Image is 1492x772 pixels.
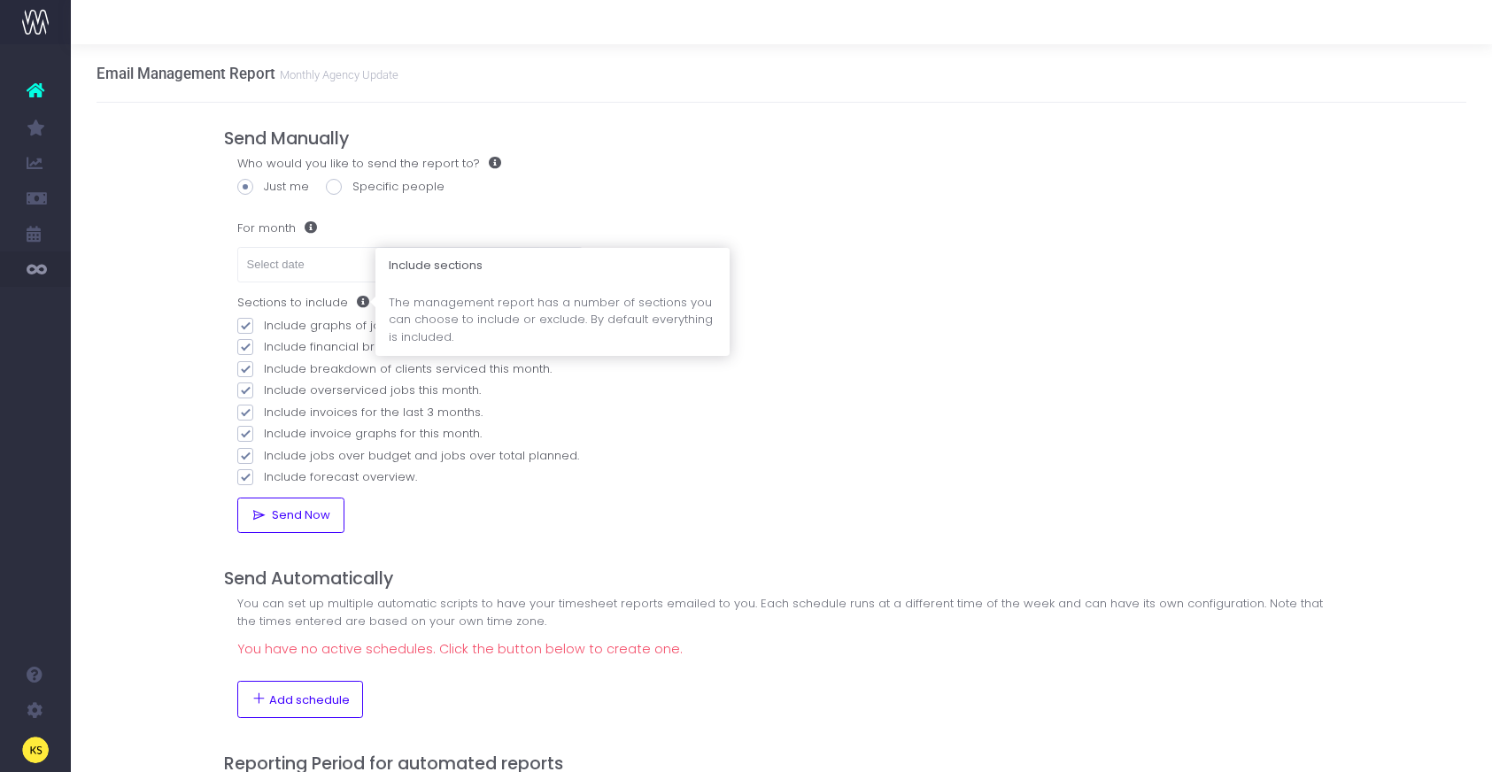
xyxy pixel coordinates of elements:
label: Include overserviced jobs this month. [237,382,583,399]
label: For month [237,211,317,246]
span: Send Now [267,508,331,522]
button: Send Now [237,498,344,533]
h3: Include sections [375,248,730,283]
label: Who would you like to send the report to? [237,155,501,173]
label: Specific people [326,178,445,196]
div: The management report has a number of sections you can choose to include or exclude. By default e... [375,283,730,357]
label: Include forecast overview. [237,468,583,486]
button: Add schedule [237,681,364,718]
span: Add schedule [269,693,350,707]
div: You can set up multiple automatic scripts to have your timesheet reports emailed to you. Each sch... [237,595,1326,629]
input: Select date [237,247,540,282]
label: Include invoices for the last 3 months. [237,404,583,421]
p: You have no active schedules. Click the button below to create one. [237,638,683,660]
label: Sections to include [237,294,369,312]
h4: Send Automatically [224,568,1340,589]
h3: Email Management Report [97,65,398,82]
img: images/default_profile_image.png [22,737,49,763]
label: Include jobs over budget and jobs over total planned. [237,447,583,465]
h4: Send Manually [224,128,1340,149]
label: Just me [237,178,309,196]
small: Monthly Agency Update [275,65,398,82]
label: Include breakdown of clients serviced this month. [237,360,583,378]
label: Include invoice graphs for this month. [237,425,583,443]
label: Include financial breakdown of billable vs target. [237,338,583,356]
label: Include graphs of jobs and time recorded. [237,317,583,335]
